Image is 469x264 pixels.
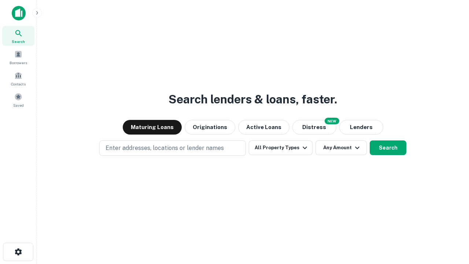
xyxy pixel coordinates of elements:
[339,120,383,135] button: Lenders
[370,140,406,155] button: Search
[315,140,367,155] button: Any Amount
[249,140,313,155] button: All Property Types
[13,102,24,108] span: Saved
[123,120,182,135] button: Maturing Loans
[10,60,27,66] span: Borrowers
[2,26,34,46] a: Search
[12,6,26,21] img: capitalize-icon.png
[325,118,339,124] div: NEW
[2,47,34,67] a: Borrowers
[12,38,25,44] span: Search
[292,120,336,135] button: Search distressed loans with lien and other non-mortgage details.
[106,144,224,153] p: Enter addresses, locations or lender names
[169,91,337,108] h3: Search lenders & loans, faster.
[2,90,34,110] a: Saved
[11,81,26,87] span: Contacts
[99,140,246,156] button: Enter addresses, locations or lender names
[185,120,235,135] button: Originations
[238,120,289,135] button: Active Loans
[432,205,469,241] iframe: Chat Widget
[2,69,34,88] a: Contacts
